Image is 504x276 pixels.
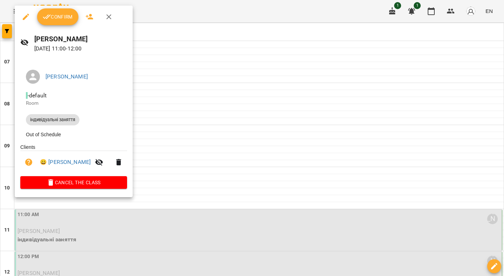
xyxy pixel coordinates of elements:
h6: [PERSON_NAME] [34,34,127,44]
span: Confirm [43,13,73,21]
span: - default [26,92,48,99]
a: [PERSON_NAME] [45,73,88,80]
span: Cancel the class [26,178,121,187]
ul: Clients [20,144,127,176]
button: Cancel the class [20,176,127,189]
li: Out of Schedule [20,128,127,141]
button: Unpaid. Bill the attendance? [20,154,37,171]
span: індивідуальні заняття [26,117,79,123]
p: Room [26,100,121,107]
a: 😀 [PERSON_NAME] [40,158,91,166]
p: [DATE] 11:00 - 12:00 [34,44,127,53]
button: Confirm [37,8,78,25]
